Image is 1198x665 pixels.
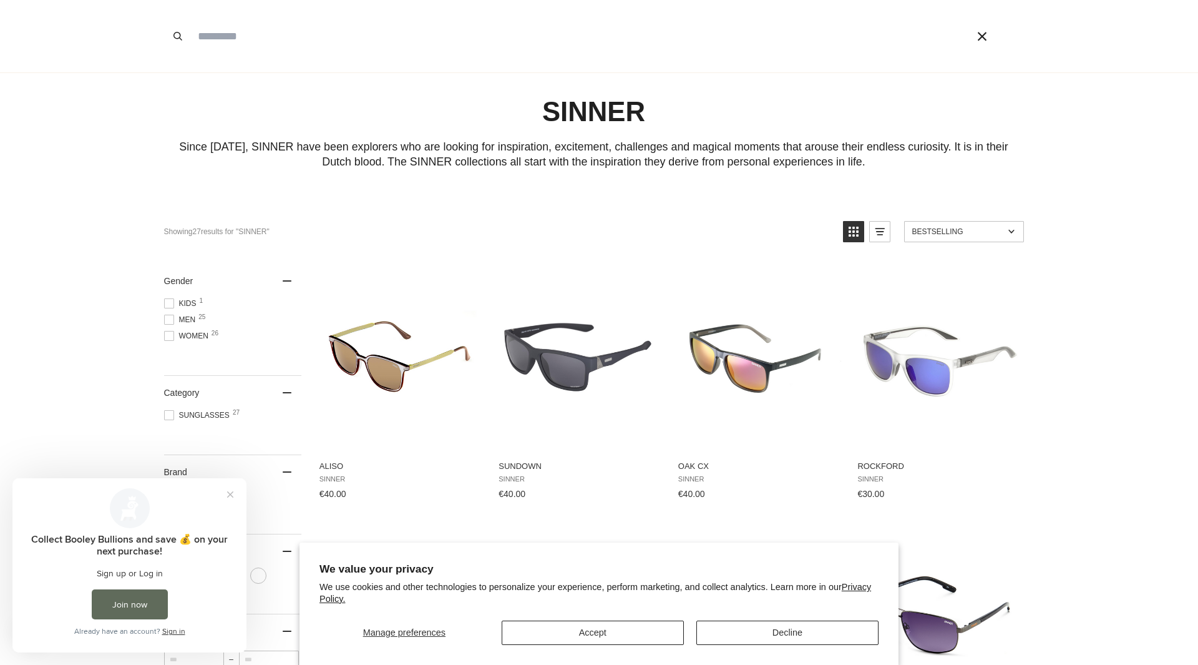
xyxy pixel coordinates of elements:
a: Privacy Policy. [319,582,871,604]
button: Manage preferences [319,621,489,645]
button: Decline [696,621,879,645]
iframe: Loyalty program pop-up with offers and actions [12,478,246,653]
h2: We value your privacy [319,563,879,576]
button: Accept [502,621,684,645]
p: We use cookies and other technologies to personalize your experience, perform marketing, and coll... [319,581,879,605]
span: Manage preferences [363,628,446,638]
